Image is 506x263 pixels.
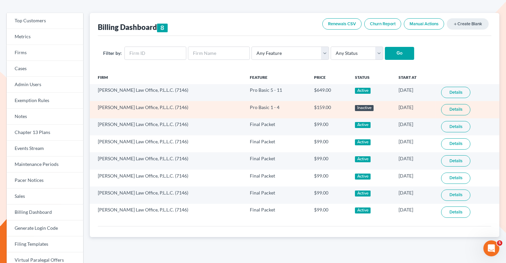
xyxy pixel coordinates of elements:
[103,50,122,57] label: Filter by:
[90,170,245,187] td: [PERSON_NAME] Law Office, P.L.L.C. (7146)
[441,121,470,132] a: Details
[7,220,83,236] a: Generate Login Code
[90,101,245,118] td: [PERSON_NAME] Law Office, P.L.L.C. (7146)
[7,77,83,93] a: Admin Users
[309,187,350,203] td: $99.00
[393,101,436,118] td: [DATE]
[355,122,371,128] div: Active
[393,84,436,101] td: [DATE]
[393,187,436,203] td: [DATE]
[355,191,371,197] div: Active
[7,29,83,45] a: Metrics
[355,207,371,213] div: Active
[90,118,245,135] td: [PERSON_NAME] Law Office, P.L.L.C. (7146)
[188,47,250,60] input: Firm Name
[7,13,83,29] a: Top Customers
[355,88,371,94] div: Active
[393,170,436,187] td: [DATE]
[404,18,444,30] a: Manual Actions
[309,135,350,152] td: $99.00
[7,141,83,157] a: Events Stream
[245,84,308,101] td: Pro Basic 5 - 11
[245,187,308,203] td: Final Packet
[7,173,83,189] a: Pacer Notices
[441,138,470,150] a: Details
[7,189,83,204] a: Sales
[309,170,350,187] td: $99.00
[364,18,401,30] a: Churn Report
[393,152,436,169] td: [DATE]
[441,173,470,184] a: Details
[245,170,308,187] td: Final Packet
[441,206,470,218] a: Details
[453,22,457,26] i: add
[355,156,371,162] div: Active
[309,152,350,169] td: $99.00
[309,84,350,101] td: $649.00
[322,18,362,30] a: Renewals CSV
[7,204,83,220] a: Billing Dashboard
[393,71,436,84] th: Start At
[309,118,350,135] td: $99.00
[441,155,470,167] a: Details
[393,204,436,221] td: [DATE]
[7,45,83,61] a: Firms
[7,93,83,109] a: Exemption Rules
[7,157,83,173] a: Maintenance Periods
[385,47,414,60] input: Go
[245,152,308,169] td: Final Packet
[447,18,489,30] a: addCreate Blank
[90,152,245,169] td: [PERSON_NAME] Law Office, P.L.L.C. (7146)
[309,71,350,84] th: Price
[98,22,168,32] div: Billing Dashboard
[7,125,83,141] a: Chapter 13 Plans
[441,87,470,98] a: Details
[309,101,350,118] td: $159.00
[90,84,245,101] td: [PERSON_NAME] Law Office, P.L.L.C. (7146)
[7,109,83,125] a: Notes
[350,71,393,84] th: Status
[441,104,470,115] a: Details
[157,24,168,32] div: 8
[90,187,245,203] td: [PERSON_NAME] Law Office, P.L.L.C. (7146)
[355,174,371,180] div: Active
[90,71,245,84] th: Firm
[124,47,186,60] input: Firm ID
[245,135,308,152] td: Final Packet
[393,135,436,152] td: [DATE]
[245,101,308,118] td: Pro Basic 1 - 4
[497,240,502,246] span: 5
[90,135,245,152] td: [PERSON_NAME] Law Office, P.L.L.C. (7146)
[245,204,308,221] td: Final Packet
[355,139,371,145] div: Active
[245,118,308,135] td: Final Packet
[393,118,436,135] td: [DATE]
[90,204,245,221] td: [PERSON_NAME] Law Office, P.L.L.C. (7146)
[355,105,374,111] div: Inactive
[7,61,83,77] a: Cases
[309,204,350,221] td: $99.00
[483,240,499,256] iframe: Intercom live chat
[441,190,470,201] a: Details
[245,71,308,84] th: Feature
[7,236,83,252] a: Filing Templates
